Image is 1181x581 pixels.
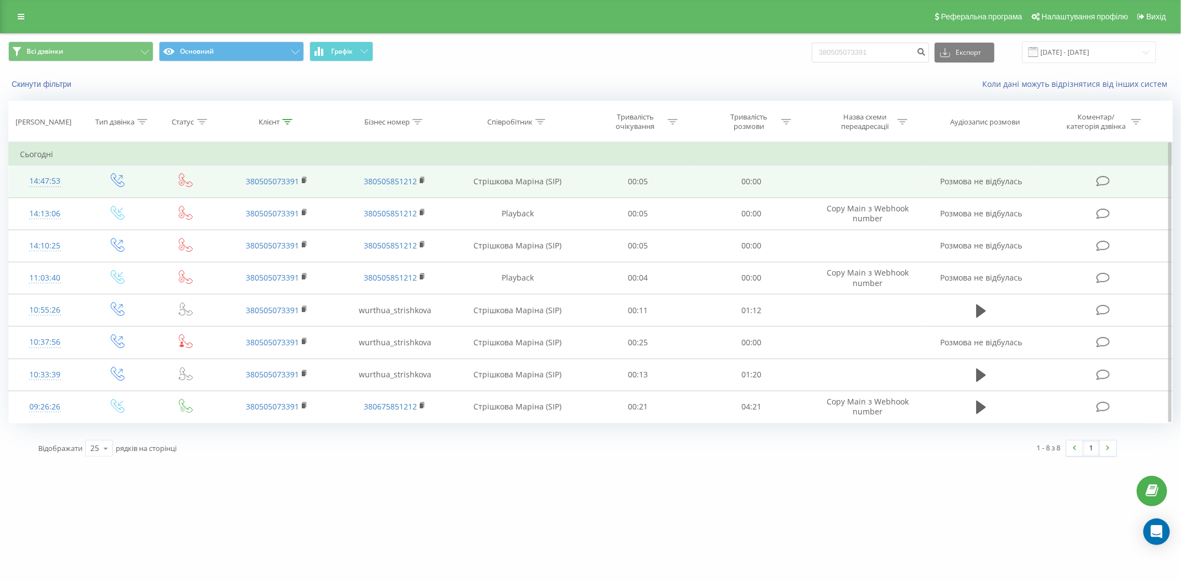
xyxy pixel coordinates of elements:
td: Playback [454,262,581,294]
input: Пошук за номером [812,43,929,63]
td: wurthua_strishkova [336,294,454,326]
td: Playback [454,198,581,230]
button: Всі дзвінки [8,41,153,61]
td: 00:00 [695,326,808,359]
div: Тривалість очікування [606,112,665,131]
div: Коментар/категорія дзвінка [1064,112,1128,131]
button: Графік [310,41,373,61]
button: Скинути фільтри [8,79,77,89]
div: 14:47:53 [20,170,70,192]
td: 01:12 [695,294,808,326]
td: 00:00 [695,165,808,198]
td: 00:04 [581,262,695,294]
td: 00:05 [581,198,695,230]
td: 00:00 [695,262,808,294]
td: wurthua_strishkova [336,326,454,359]
span: Розмова не відбулась [940,272,1022,283]
span: Розмова не відбулась [940,208,1022,219]
a: Коли дані можуть відрізнятися вiд інших систем [982,79,1173,89]
button: Основний [159,41,304,61]
a: 380505073391 [246,305,299,315]
div: Співробітник [487,117,533,127]
span: Розмова не відбулась [940,337,1022,347]
span: Відображати [38,443,82,453]
a: 380505073391 [246,240,299,251]
span: Графік [331,48,353,55]
span: Всі дзвінки [27,47,63,56]
div: 14:10:25 [20,235,70,257]
td: 00:00 [695,230,808,262]
div: 10:33:39 [20,364,70,386]
a: 380505073391 [246,208,299,219]
a: 380505851212 [364,240,417,251]
div: [PERSON_NAME] [16,117,71,127]
span: Розмова не відбулась [940,176,1022,186]
td: Стрішкова Маріна (SIP) [454,294,581,326]
div: 25 [90,443,99,454]
div: 10:37:56 [20,331,70,353]
a: 1 [1083,440,1100,456]
span: Розмова не відбулась [940,240,1022,251]
span: Налаштування профілю [1041,12,1128,21]
a: 380675851212 [364,401,417,412]
button: Експорт [935,43,994,63]
td: 00:13 [581,359,695,391]
div: Клієнт [259,117,280,127]
td: 01:20 [695,359,808,391]
a: 380505851212 [364,176,417,186]
a: 380505073391 [246,272,299,283]
td: 00:21 [581,391,695,423]
td: Стрішкова Маріна (SIP) [454,391,581,423]
div: 1 - 8 з 8 [1037,442,1061,453]
td: Стрішкова Маріна (SIP) [454,230,581,262]
div: 11:03:40 [20,267,70,289]
a: 380505073391 [246,369,299,380]
td: Стрішкова Маріна (SIP) [454,165,581,198]
a: 380505073391 [246,176,299,186]
td: Стрішкова Маріна (SIP) [454,326,581,359]
div: Статус [172,117,194,127]
td: Стрішкова Маріна (SIP) [454,359,581,391]
td: 04:21 [695,391,808,423]
td: 00:11 [581,294,695,326]
a: 380505851212 [364,272,417,283]
span: Вихід [1147,12,1166,21]
div: Тип дзвінка [95,117,135,127]
div: Бізнес номер [364,117,410,127]
span: рядків на сторінці [116,443,177,453]
td: 00:05 [581,230,695,262]
td: Copy Main з Webhook number [808,198,926,230]
div: 10:55:26 [20,299,70,321]
a: 380505073391 [246,401,299,412]
div: 14:13:06 [20,203,70,225]
span: Реферальна програма [941,12,1023,21]
td: wurthua_strishkova [336,359,454,391]
td: Сьогодні [9,143,1173,165]
td: Copy Main з Webhook number [808,262,926,294]
a: 380505851212 [364,208,417,219]
a: 380505073391 [246,337,299,347]
div: Тривалість розмови [719,112,778,131]
td: 00:25 [581,326,695,359]
div: Назва схеми переадресації [836,112,895,131]
td: Copy Main з Webhook number [808,391,926,423]
div: Open Intercom Messenger [1143,518,1170,545]
td: 00:05 [581,165,695,198]
div: 09:26:26 [20,396,70,418]
td: 00:00 [695,198,808,230]
div: Аудіозапис розмови [950,117,1020,127]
